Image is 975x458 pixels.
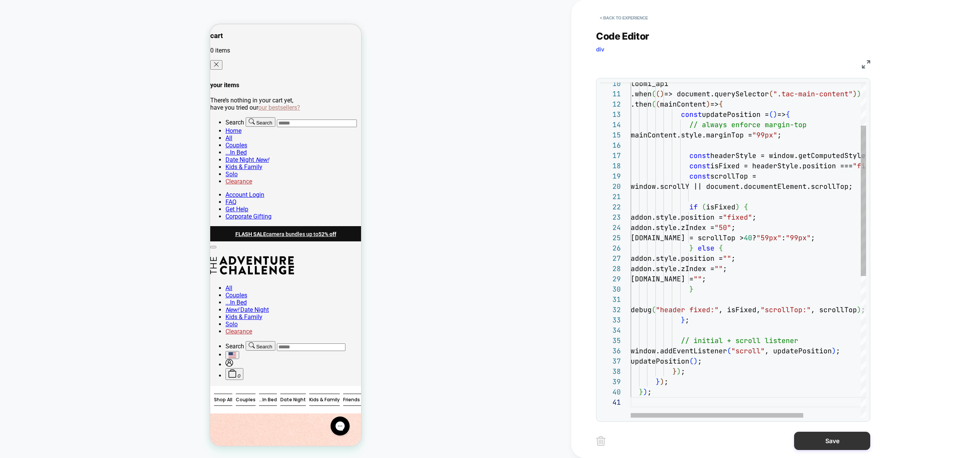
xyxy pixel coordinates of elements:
[710,151,865,160] span: headerStyle = window.getComputedStyle
[710,100,719,109] span: =>
[765,346,832,355] span: , updatePosition
[677,367,681,376] span: )
[647,388,652,396] span: ;
[777,110,786,119] span: =>
[773,182,853,191] span: tElement.scrollTop;
[99,369,129,381] a: Kids & Family
[689,161,710,170] span: const
[70,369,96,381] a: Date Night
[689,244,694,252] span: }
[723,213,752,222] span: "fixed"
[832,346,836,355] span: )
[15,181,38,188] a: Get Help
[15,139,52,146] span: Kids & Family
[600,325,621,335] div: 34
[596,30,649,42] span: Code Editor
[4,369,22,381] a: Shop All
[600,377,621,387] div: 39
[631,100,652,109] span: .then
[600,274,621,284] div: 29
[600,346,621,356] div: 36
[853,89,857,98] span: )
[600,161,621,171] div: 18
[744,203,748,211] span: {
[786,233,811,242] span: "99px"
[15,274,37,282] span: ...In Bed
[702,110,769,119] span: updatePosition =
[56,207,108,213] a: camera bundles up to
[600,171,621,181] div: 19
[631,131,752,139] span: mainContent.style.marginTop =
[694,274,702,283] span: ""
[25,207,56,213] strong: FLASH SALE
[689,151,710,160] span: const
[600,263,621,274] div: 28
[681,316,685,324] span: }
[727,346,731,355] span: (
[706,100,710,109] span: )
[15,260,22,267] a: All
[15,117,37,124] a: Couples
[15,296,27,303] a: Solo
[811,305,857,314] span: , scrollTop
[596,436,606,446] img: delete
[35,317,65,326] button: Search
[46,96,62,101] span: Search
[600,387,621,397] div: 40
[600,212,621,222] div: 23
[600,243,621,253] div: 26
[752,213,756,222] span: ;
[689,172,710,180] span: const
[631,357,689,365] span: updatePosition
[685,316,689,324] span: ;
[631,213,723,222] span: addon.style.position =
[639,388,643,396] span: }
[15,110,22,117] span: All
[117,389,143,414] iframe: Gorgias live chat messenger
[15,267,37,274] a: Couples
[600,181,621,191] div: 20
[15,132,59,139] a: Date Night
[681,110,702,119] span: const
[108,207,126,213] a: 52% off
[15,146,27,153] a: Solo
[853,161,882,170] span: "fixed"
[652,305,656,314] span: (
[15,103,31,110] span: Home
[660,377,664,386] span: )
[702,203,706,211] span: (
[15,318,34,326] label: Search
[656,89,660,98] span: (
[600,109,621,120] div: 13
[731,346,765,355] span: "scroll"
[731,223,735,232] span: ;
[15,337,23,344] a: Account
[631,233,744,242] span: [DOMAIN_NAME] = scrollTop >
[600,222,621,233] div: 24
[773,110,777,119] span: )
[600,233,621,243] div: 25
[600,294,621,305] div: 31
[862,60,870,69] img: fullscreen
[133,369,164,381] a: Friends / Solo
[600,99,621,109] div: 12
[702,274,706,283] span: ;
[710,172,756,180] span: scrollTop =
[656,377,660,386] span: }
[811,233,815,242] span: ;
[794,432,870,450] button: Save
[731,254,735,263] span: ;
[744,233,752,242] span: 40
[777,131,782,139] span: ;
[600,315,621,325] div: 33
[752,131,777,139] span: "99px"
[631,264,714,273] span: addon.style.zIndex =
[735,203,740,211] span: )
[48,80,90,87] a: our bestsellers?
[710,161,853,170] span: isFixed = headerStyle.position ===
[596,12,652,24] button: < Back to experience
[35,93,65,102] button: Search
